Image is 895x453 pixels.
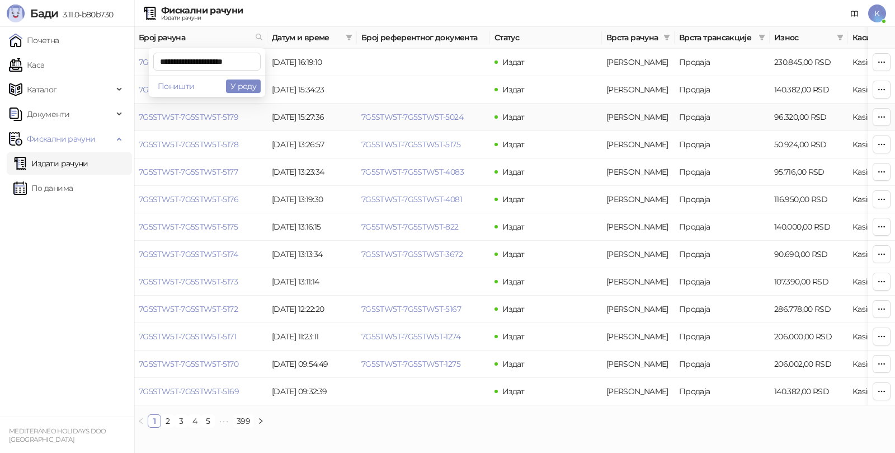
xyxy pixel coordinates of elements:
span: filter [663,34,670,41]
td: Продаја [675,296,770,323]
td: 50.924,00 RSD [770,131,848,158]
button: left [134,414,148,428]
td: 90.690,00 RSD [770,241,848,268]
span: Издат [502,167,525,177]
span: Издат [502,194,525,204]
li: 1 [148,414,161,428]
span: Бади [30,7,58,20]
span: Издат [502,304,525,314]
span: Издат [502,222,525,232]
span: filter [343,29,355,46]
td: Аванс [602,213,675,241]
div: Фискални рачуни [161,6,243,15]
a: 7G5STW5T-7G5STW5T-4081 [361,194,462,204]
td: Аванс [602,49,675,76]
span: Врста трансакције [679,31,754,44]
td: 7G5STW5T-7G5STW5T-5171 [134,323,267,351]
li: 3 [175,414,188,428]
td: [DATE] 16:19:10 [267,49,357,76]
td: Продаја [675,104,770,131]
span: Издат [502,139,525,150]
a: 7G5STW5T-7G5STW5T-1275 [361,359,460,369]
a: 7G5STW5T-7G5STW5T-5177 [139,167,238,177]
th: Врста трансакције [675,27,770,49]
th: Статус [490,27,602,49]
th: Број референтног документа [357,27,490,49]
a: 7G5STW5T-7G5STW5T-5180 [139,85,239,95]
td: 7G5STW5T-7G5STW5T-5174 [134,241,267,268]
span: Број рачуна [139,31,251,44]
span: filter [661,29,672,46]
small: MEDITERANEO HOLIDAYS DOO [GEOGRAPHIC_DATA] [9,427,106,443]
td: 286.778,00 RSD [770,296,848,323]
button: right [254,414,267,428]
span: filter [756,29,767,46]
a: 7G5STW5T-7G5STW5T-4083 [361,167,464,177]
td: 95.716,00 RSD [770,158,848,186]
a: 7G5STW5T-7G5STW5T-5174 [139,249,238,259]
span: K [868,4,886,22]
td: Аванс [602,158,675,186]
td: [DATE] 13:19:30 [267,186,357,213]
td: Продаја [675,213,770,241]
td: 140.382,00 RSD [770,76,848,104]
a: 7G5STW5T-7G5STW5T-822 [361,222,459,232]
td: Аванс [602,241,675,268]
a: 7G5STW5T-7G5STW5T-1274 [361,331,460,342]
td: Продаја [675,131,770,158]
td: Продаја [675,49,770,76]
span: right [257,418,264,424]
a: 7G5STW5T-7G5STW5T-5178 [139,139,238,150]
td: 7G5STW5T-7G5STW5T-5173 [134,268,267,296]
td: 7G5STW5T-7G5STW5T-5170 [134,351,267,378]
td: Продаја [675,268,770,296]
a: 7G5STW5T-7G5STW5T-5169 [139,386,239,396]
li: Претходна страна [134,414,148,428]
button: Поништи [153,80,199,93]
span: left [138,418,144,424]
a: Почетна [9,29,59,52]
span: Издат [502,249,525,259]
td: [DATE] 13:16:15 [267,213,357,241]
td: Аванс [602,296,675,323]
td: 7G5STW5T-7G5STW5T-5178 [134,131,267,158]
span: Издат [502,112,525,122]
span: Издат [502,57,525,67]
span: Износ [774,31,832,44]
a: 7G5STW5T-7G5STW5T-3672 [361,249,463,259]
a: 7G5STW5T-7G5STW5T-5173 [139,277,238,287]
td: 7G5STW5T-7G5STW5T-5169 [134,378,267,405]
span: Издат [502,331,525,342]
td: Аванс [602,378,675,405]
td: [DATE] 15:27:36 [267,104,357,131]
td: 230.845,00 RSD [770,49,848,76]
td: 116.950,00 RSD [770,186,848,213]
span: Врста рачуна [606,31,659,44]
td: 7G5STW5T-7G5STW5T-5172 [134,296,267,323]
td: 206.002,00 RSD [770,351,848,378]
td: 96.320,00 RSD [770,104,848,131]
td: Продаја [675,158,770,186]
button: У реду [226,80,261,93]
span: 3.11.0-b80b730 [58,10,113,20]
td: Продаја [675,351,770,378]
span: Датум и време [272,31,341,44]
li: 2 [161,414,175,428]
span: Издат [502,359,525,369]
td: 140.000,00 RSD [770,213,848,241]
span: filter [759,34,765,41]
td: 206.000,00 RSD [770,323,848,351]
td: [DATE] 13:23:34 [267,158,357,186]
li: 5 [201,414,215,428]
span: Фискални рачуни [27,128,95,150]
td: 7G5STW5T-7G5STW5T-5175 [134,213,267,241]
td: [DATE] 12:22:20 [267,296,357,323]
td: Аванс [602,268,675,296]
td: [DATE] 13:13:34 [267,241,357,268]
img: Logo [7,4,25,22]
td: [DATE] 13:26:57 [267,131,357,158]
a: Документација [846,4,864,22]
a: По данима [13,177,73,199]
td: Аванс [602,76,675,104]
td: 7G5STW5T-7G5STW5T-5177 [134,158,267,186]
